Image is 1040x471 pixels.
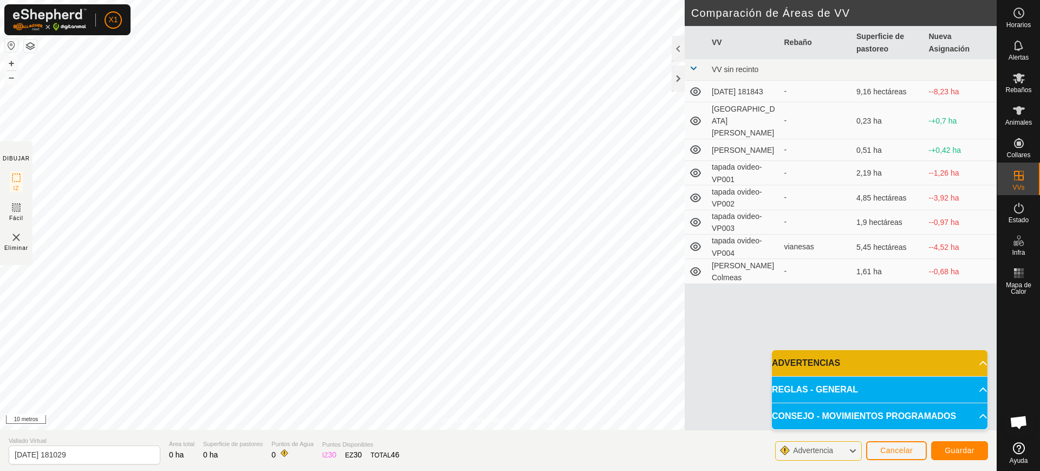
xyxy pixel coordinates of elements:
[1010,457,1028,464] font: Ayuda
[931,441,988,460] button: Guardar
[856,146,882,154] font: 0,51 ha
[929,267,932,276] font: -
[1009,54,1029,61] font: Alertas
[712,146,774,154] font: [PERSON_NAME]
[931,87,959,96] font: -8,23 ha
[784,242,814,251] font: vianesas
[1006,21,1031,29] font: Horarios
[1005,119,1032,126] font: Animales
[793,446,833,455] font: Advertencia
[271,450,276,459] font: 0
[443,417,505,424] font: Política de Privacidad
[929,169,932,177] font: -
[856,117,882,125] font: 0,23 ha
[931,169,959,177] font: -1,26 ha
[784,193,787,202] font: -
[203,441,263,447] font: Superficie de pastoreo
[784,145,787,154] font: -
[712,188,762,208] font: tapada ovideo-VP002
[9,437,47,444] font: Vallado Virtual
[322,451,328,459] font: IZ
[712,212,762,233] font: tapada ovideo-VP003
[9,215,23,221] font: Fácil
[203,450,218,459] font: 0 ha
[931,267,959,276] font: -0,68 ha
[772,403,987,429] p-accordion-header: CONSEJO - MOVIMIENTOS PROGRAMADOS
[784,87,787,95] font: -
[9,72,14,83] font: –
[1006,151,1030,159] font: Collares
[712,236,762,257] font: tapada ovideo-VP004
[880,446,913,455] font: Cancelar
[5,57,18,70] button: +
[391,450,400,459] font: 46
[856,267,882,276] font: 1,61 ha
[772,385,858,394] font: REGLAS - GENERAL
[5,71,18,84] button: –
[784,116,787,125] font: -
[322,441,373,448] font: Puntos Disponibles
[856,242,907,251] font: 5,45 hectáreas
[784,267,787,275] font: -
[772,377,987,403] p-accordion-header: REGLAS - GENERAL
[5,39,18,52] button: Restablecer Mapa
[1006,281,1031,295] font: Mapa de Calor
[14,185,19,191] font: IZ
[856,87,907,96] font: 9,16 hectáreas
[3,156,30,162] font: DIBUJAR
[856,32,904,53] font: Superficie de pastoreo
[929,87,932,96] font: -
[712,87,763,96] font: [DATE] 181843
[772,358,840,367] font: ADVERTENCIAS
[1005,86,1031,94] font: Rebaños
[108,15,118,24] font: X1
[866,441,927,460] button: Cancelar
[443,416,505,425] a: Política de Privacidad
[856,169,882,177] font: 2,19 ha
[784,217,787,226] font: -
[931,218,959,227] font: -0,97 ha
[1009,216,1029,224] font: Estado
[945,446,974,455] font: Guardar
[1012,184,1024,191] font: VVs
[929,242,932,251] font: -
[856,218,902,227] font: 1,9 hectáreas
[784,38,812,47] font: Rebaño
[931,117,957,125] font: +0,7 ha
[1003,406,1035,438] div: Chat abierto
[712,38,722,47] font: VV
[712,261,774,282] font: [PERSON_NAME] Colmeas
[370,451,391,459] font: TOTAL
[929,218,932,227] font: -
[931,242,959,251] font: -4,52 ha
[345,451,353,459] font: EZ
[353,450,362,459] font: 30
[169,450,184,459] font: 0 ha
[518,416,554,425] a: Contáctenos
[13,9,87,31] img: Logotipo de Gallagher
[929,117,932,125] font: -
[784,169,787,177] font: -
[518,417,554,424] font: Contáctenos
[24,40,37,53] button: Capas del Mapa
[712,163,762,183] font: tapada ovideo-VP001
[929,32,970,53] font: Nueva Asignación
[271,441,314,447] font: Puntos de Agua
[169,441,194,447] font: Área total
[929,146,932,154] font: -
[772,411,956,421] font: CONSEJO - MOVIMIENTOS PROGRAMADOS
[712,65,758,74] font: VV sin recinto
[931,146,961,154] font: +0,42 ha
[931,193,959,202] font: -3,92 ha
[772,350,987,376] p-accordion-header: ADVERTENCIAS
[9,57,15,69] font: +
[10,231,23,244] img: VV
[856,193,907,202] font: 4,85 hectáreas
[997,438,1040,468] a: Ayuda
[691,7,850,19] font: Comparación de Áreas de VV
[4,245,28,251] font: Eliminar
[712,105,775,137] font: [GEOGRAPHIC_DATA][PERSON_NAME]
[929,193,932,202] font: -
[1012,249,1025,256] font: Infra
[328,450,337,459] font: 30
